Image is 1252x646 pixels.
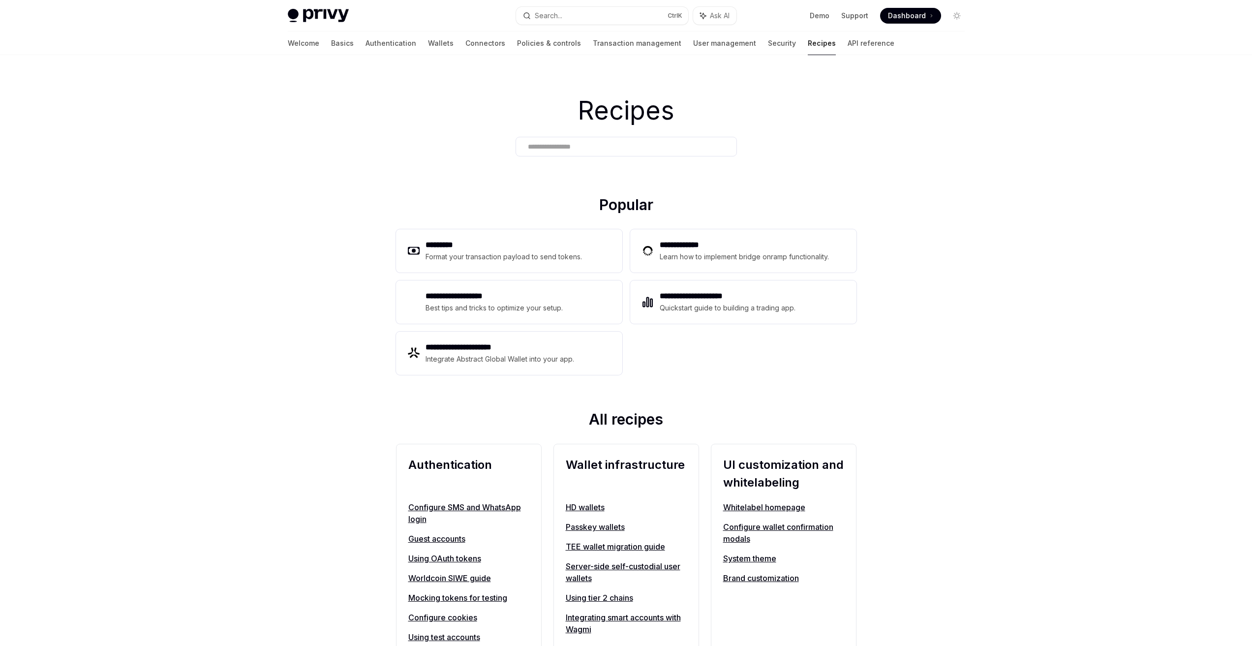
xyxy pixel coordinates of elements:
a: Welcome [288,31,319,55]
a: Transaction management [593,31,681,55]
a: Connectors [465,31,505,55]
button: Ask AI [693,7,736,25]
a: Dashboard [880,8,941,24]
a: Using test accounts [408,631,529,643]
a: Whitelabel homepage [723,501,844,513]
a: API reference [848,31,894,55]
a: Using OAuth tokens [408,553,529,564]
button: Toggle dark mode [949,8,965,24]
h2: UI customization and whitelabeling [723,456,844,492]
div: Format your transaction payload to send tokens. [426,251,582,263]
a: Worldcoin SIWE guide [408,572,529,584]
a: Guest accounts [408,533,529,545]
a: HD wallets [566,501,687,513]
a: Brand customization [723,572,844,584]
div: Learn how to implement bridge onramp functionality. [660,251,832,263]
img: light logo [288,9,349,23]
div: Best tips and tricks to optimize your setup. [426,302,564,314]
a: TEE wallet migration guide [566,541,687,553]
a: Support [841,11,868,21]
div: Integrate Abstract Global Wallet into your app. [426,353,575,365]
a: Demo [810,11,829,21]
a: Configure cookies [408,612,529,623]
div: Quickstart guide to building a trading app. [660,302,796,314]
a: System theme [723,553,844,564]
a: Wallets [428,31,454,55]
a: Recipes [808,31,836,55]
h2: All recipes [396,410,856,432]
h2: Popular [396,196,856,217]
a: Security [768,31,796,55]
h2: Wallet infrastructure [566,456,687,492]
span: Dashboard [888,11,926,21]
a: **** ****Format your transaction payload to send tokens. [396,229,622,273]
a: Using tier 2 chains [566,592,687,604]
h2: Authentication [408,456,529,492]
a: Mocking tokens for testing [408,592,529,604]
a: Passkey wallets [566,521,687,533]
div: Search... [535,10,562,22]
a: Integrating smart accounts with Wagmi [566,612,687,635]
span: Ask AI [710,11,730,21]
a: Basics [331,31,354,55]
a: Configure SMS and WhatsApp login [408,501,529,525]
a: **** **** ***Learn how to implement bridge onramp functionality. [630,229,856,273]
button: Search...CtrlK [516,7,688,25]
span: Ctrl K [668,12,682,20]
a: Configure wallet confirmation modals [723,521,844,545]
a: Policies & controls [517,31,581,55]
a: Server-side self-custodial user wallets [566,560,687,584]
a: Authentication [366,31,416,55]
a: User management [693,31,756,55]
